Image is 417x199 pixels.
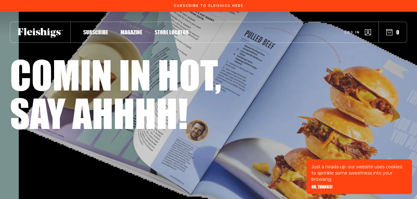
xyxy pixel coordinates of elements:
span: Magazine [120,29,142,36]
h1: Comin in hot, [10,55,221,94]
button: OK, THANKS! [311,185,333,189]
p: Just a heads-up: our website uses cookies to sprinkle some sweetness into your browsing. [311,164,407,182]
span: Subscribe To Fleishigs Here [174,4,243,8]
a: Log in [345,29,371,35]
span: Store locator [155,29,189,36]
h1: Say ahhhh! [10,94,188,132]
span: Subscribe [83,29,108,36]
span: Log in [345,30,360,35]
a: Subscribe [83,28,108,36]
a: Magazine [120,28,142,36]
button: 0 [386,29,399,36]
a: Store locator [155,28,189,36]
a: Subscribe To Fleishigs Here [173,4,245,7]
